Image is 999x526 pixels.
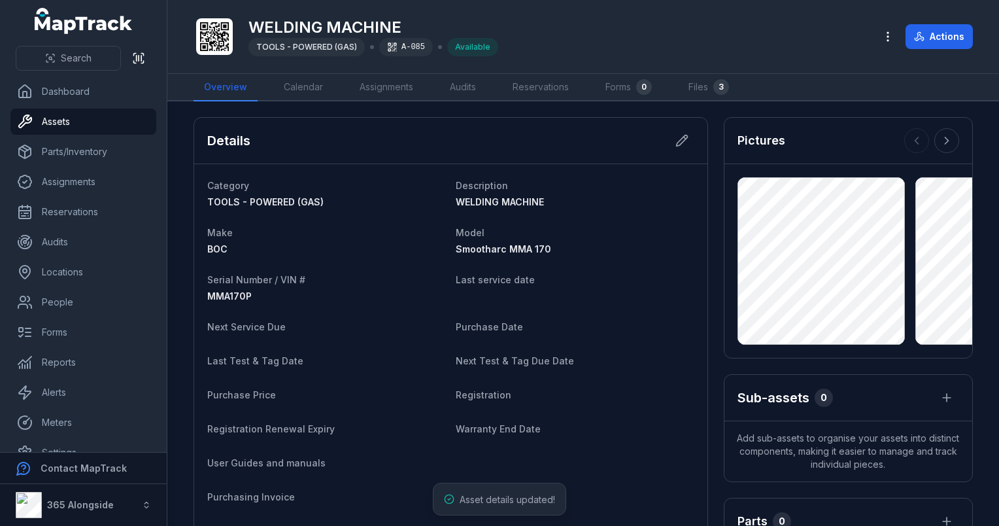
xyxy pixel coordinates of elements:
[207,423,335,434] span: Registration Renewal Expiry
[194,74,258,101] a: Overview
[207,274,305,285] span: Serial Number / VIN #
[678,74,739,101] a: Files3
[61,52,92,65] span: Search
[207,389,276,400] span: Purchase Price
[273,74,333,101] a: Calendar
[35,8,133,34] a: MapTrack
[248,17,498,38] h1: WELDING MACHINE
[207,227,233,238] span: Make
[10,349,156,376] a: Reports
[713,79,729,95] div: 3
[47,499,114,510] strong: 365 Alongside
[10,139,156,165] a: Parts/Inventory
[207,196,324,207] span: TOOLS - POWERED (GAS)
[10,229,156,255] a: Audits
[10,109,156,135] a: Assets
[906,24,973,49] button: Actions
[456,243,551,254] span: Smootharc MMA 170
[207,131,250,150] h2: Details
[10,79,156,105] a: Dashboard
[447,38,498,56] div: Available
[10,289,156,315] a: People
[737,131,785,150] h3: Pictures
[595,74,662,101] a: Forms0
[207,180,249,191] span: Category
[207,491,295,502] span: Purchasing Invoice
[456,423,541,434] span: Warranty End Date
[456,274,535,285] span: Last service date
[10,259,156,285] a: Locations
[456,389,511,400] span: Registration
[724,421,972,482] span: Add sub-assets to organise your assets into distinct components, making it easier to manage and t...
[207,243,228,254] span: BOC
[737,389,809,407] h2: Sub-assets
[10,169,156,195] a: Assignments
[502,74,579,101] a: Reservations
[207,321,286,332] span: Next Service Due
[10,199,156,225] a: Reservations
[379,38,433,56] div: A-085
[456,227,484,238] span: Model
[10,379,156,406] a: Alerts
[636,79,652,95] div: 0
[460,494,555,505] span: Asset details updated!
[456,355,574,366] span: Next Test & Tag Due Date
[207,290,252,302] span: MMA170P
[349,74,424,101] a: Assignments
[10,319,156,345] a: Forms
[456,321,523,332] span: Purchase Date
[456,180,508,191] span: Description
[16,46,121,71] button: Search
[41,463,127,474] strong: Contact MapTrack
[207,457,326,468] span: User Guides and manuals
[10,440,156,466] a: Settings
[815,389,833,407] div: 0
[456,196,544,207] span: WELDING MACHINE
[256,42,357,52] span: TOOLS - POWERED (GAS)
[439,74,486,101] a: Audits
[207,355,303,366] span: Last Test & Tag Date
[10,410,156,436] a: Meters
